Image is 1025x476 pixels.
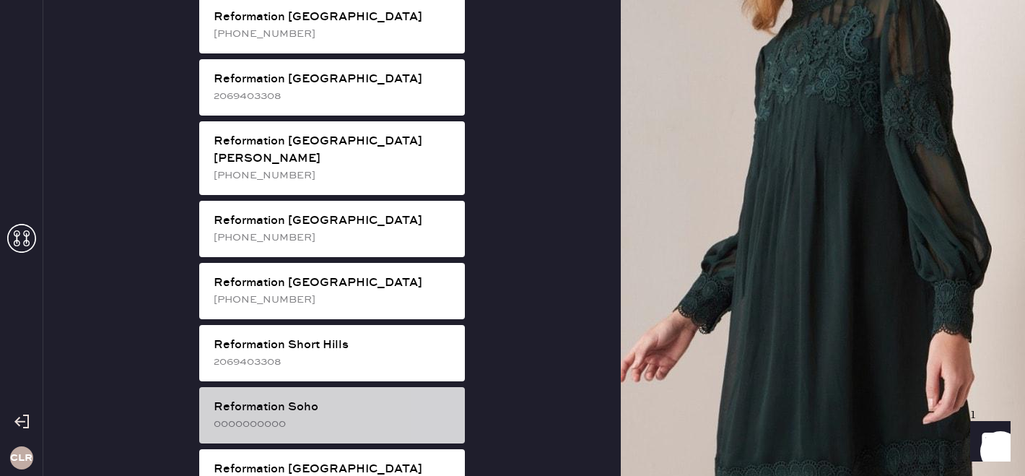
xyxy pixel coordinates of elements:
[956,411,1019,473] iframe: To enrich screen reader interactions, please activate Accessibility in Grammarly extension settings
[214,354,453,370] div: 2069403308
[46,235,130,254] th: ID
[214,71,453,88] div: Reformation [GEOGRAPHIC_DATA]
[214,133,453,168] div: Reformation [GEOGRAPHIC_DATA][PERSON_NAME]
[214,26,453,42] div: [PHONE_NUMBER]
[214,274,453,292] div: Reformation [GEOGRAPHIC_DATA]
[214,292,453,308] div: [PHONE_NUMBER]
[214,9,453,26] div: Reformation [GEOGRAPHIC_DATA]
[46,254,130,272] td: 928821
[10,453,32,463] h3: CLR
[214,399,453,416] div: Reformation Soho
[214,168,453,183] div: [PHONE_NUMBER]
[919,254,972,272] td: 1
[46,105,972,122] div: Order # 82119
[130,254,918,272] td: Basic Sleeved Dress - Reformation - Maven Dress Fior Di Latte - Size: 10
[214,88,453,104] div: 2069403308
[214,212,453,230] div: Reformation [GEOGRAPHIC_DATA]
[214,416,453,432] div: 0000000000
[46,144,972,161] div: Customer information
[46,161,972,213] div: # 88820 [PERSON_NAME] [PERSON_NAME] [EMAIL_ADDRESS][DOMAIN_NAME]
[214,337,453,354] div: Reformation Short Hills
[214,230,453,246] div: [PHONE_NUMBER]
[46,87,972,105] div: Packing list
[130,235,918,254] th: Description
[919,235,972,254] th: QTY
